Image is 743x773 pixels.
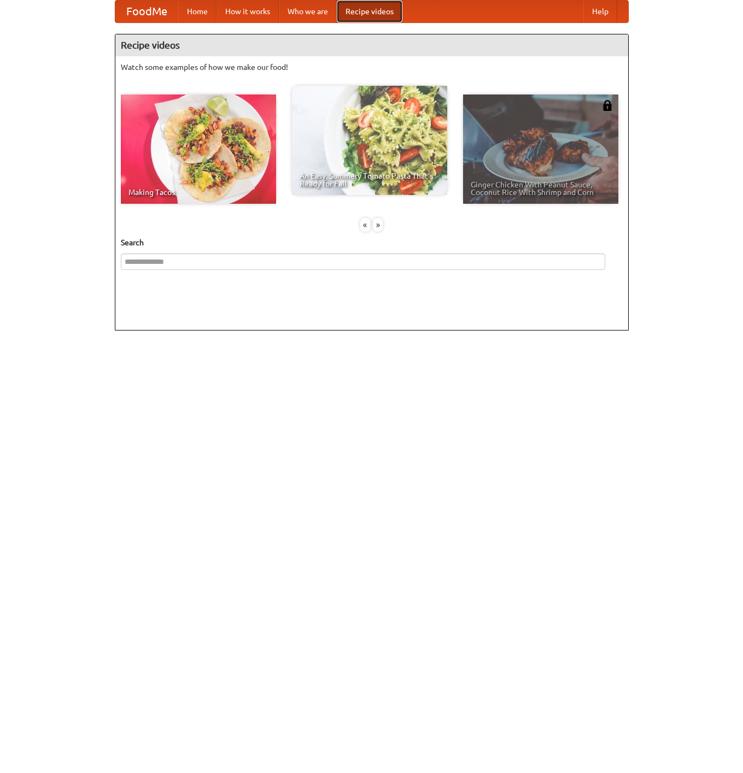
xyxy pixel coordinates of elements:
a: Recipe videos [337,1,402,22]
img: 483408.png [602,100,613,111]
div: » [373,218,383,232]
span: Making Tacos [128,188,268,196]
p: Watch some examples of how we make our food! [121,62,623,73]
h5: Search [121,237,623,248]
a: Who we are [279,1,337,22]
h4: Recipe videos [115,34,628,56]
a: How it works [217,1,279,22]
span: An Easy, Summery Tomato Pasta That's Ready for Fall [300,172,440,187]
a: Help [583,1,617,22]
div: « [360,218,370,232]
a: Home [178,1,217,22]
a: FoodMe [115,1,178,22]
a: An Easy, Summery Tomato Pasta That's Ready for Fall [292,86,447,195]
a: Making Tacos [121,95,276,204]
